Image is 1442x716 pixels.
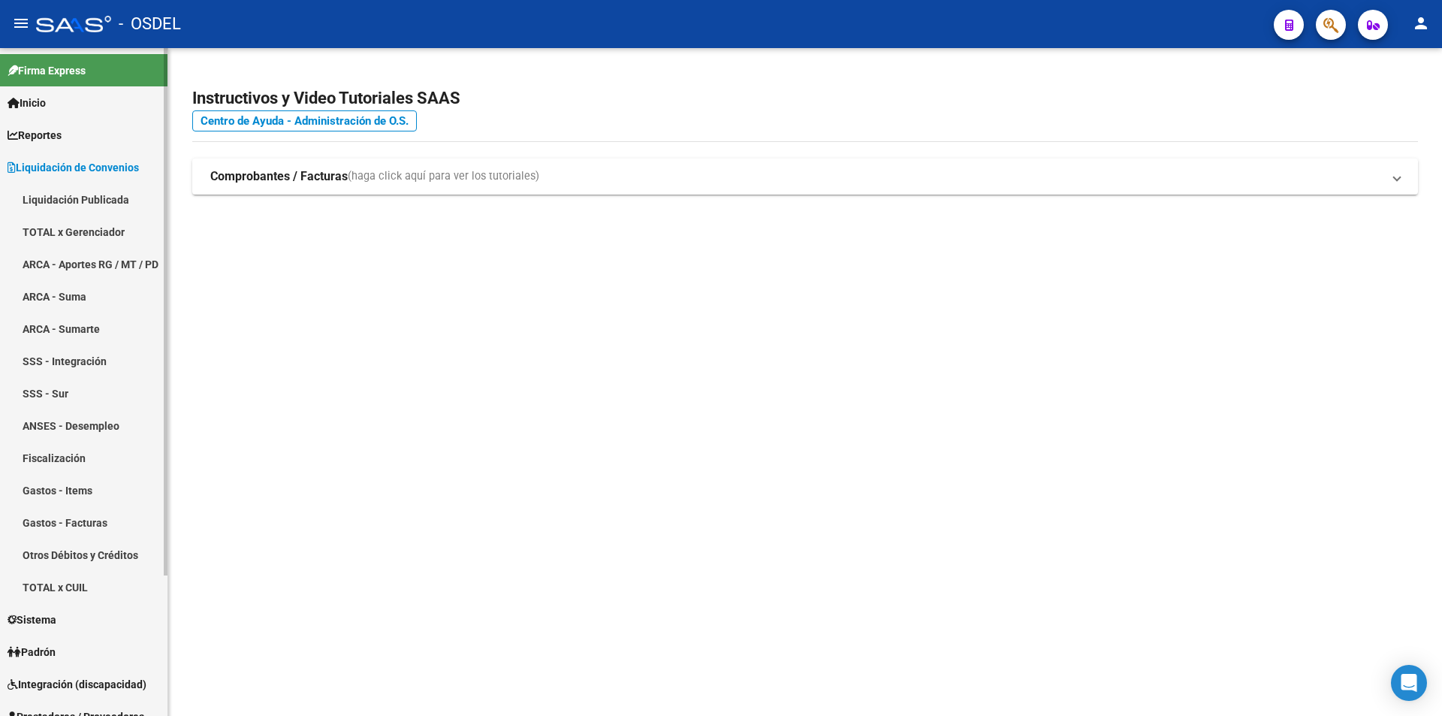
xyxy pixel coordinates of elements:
[8,127,62,144] span: Reportes
[8,612,56,628] span: Sistema
[192,84,1418,113] h2: Instructivos y Video Tutoriales SAAS
[1391,665,1427,701] div: Open Intercom Messenger
[348,168,539,185] span: (haga click aquí para ver los tutoriales)
[8,644,56,660] span: Padrón
[210,168,348,185] strong: Comprobantes / Facturas
[1412,14,1430,32] mat-icon: person
[12,14,30,32] mat-icon: menu
[192,159,1418,195] mat-expansion-panel-header: Comprobantes / Facturas(haga click aquí para ver los tutoriales)
[119,8,181,41] span: - OSDEL
[192,110,417,131] a: Centro de Ayuda - Administración de O.S.
[8,676,146,693] span: Integración (discapacidad)
[8,159,139,176] span: Liquidación de Convenios
[8,62,86,79] span: Firma Express
[8,95,46,111] span: Inicio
